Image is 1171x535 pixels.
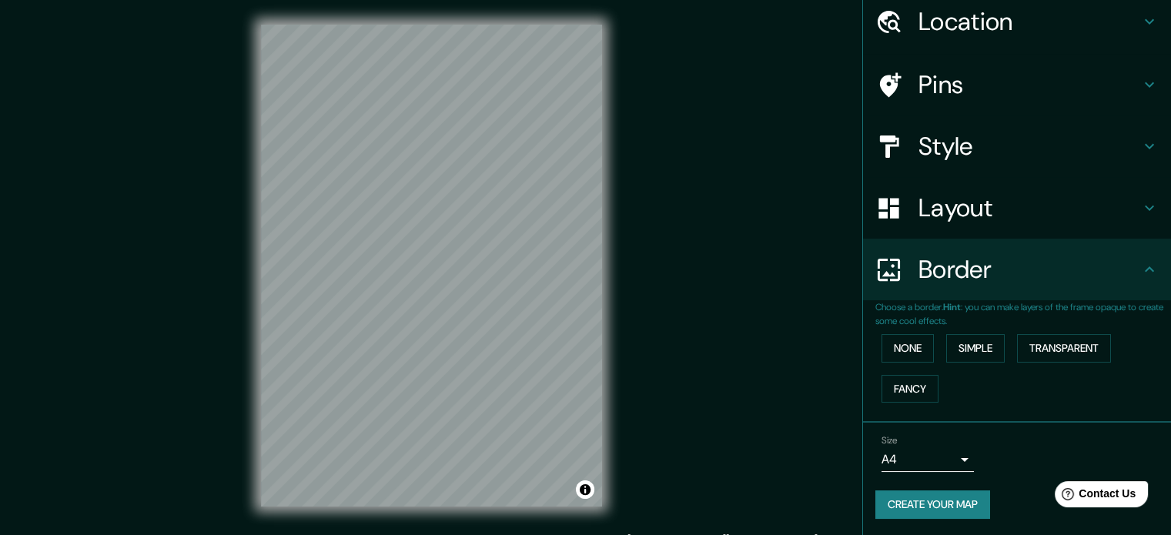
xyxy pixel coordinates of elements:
div: Pins [863,54,1171,115]
h4: Style [918,131,1140,162]
button: Create your map [875,490,990,519]
button: Transparent [1017,334,1111,363]
div: Border [863,239,1171,300]
canvas: Map [261,25,602,507]
button: Fancy [882,375,938,403]
h4: Location [918,6,1140,37]
h4: Border [918,254,1140,285]
button: None [882,334,934,363]
h4: Pins [918,69,1140,100]
div: A4 [882,447,974,472]
p: Choose a border. : you can make layers of the frame opaque to create some cool effects. [875,300,1171,328]
h4: Layout [918,192,1140,223]
iframe: Help widget launcher [1034,475,1154,518]
label: Size [882,434,898,447]
div: Style [863,115,1171,177]
button: Toggle attribution [576,480,594,499]
div: Layout [863,177,1171,239]
button: Simple [946,334,1005,363]
b: Hint [943,301,961,313]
